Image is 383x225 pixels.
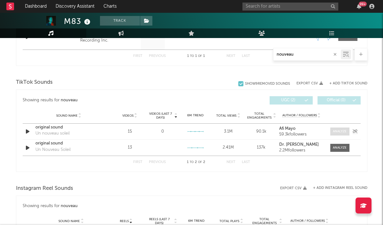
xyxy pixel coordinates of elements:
div: nouveau [61,97,78,104]
button: First [133,160,142,164]
div: 13 [115,144,145,151]
button: Previous [149,160,166,164]
span: Official ( 0 ) [322,98,351,102]
a: Dr. [PERSON_NAME] [279,143,324,147]
div: + Add Instagram Reel Sound [307,186,367,190]
span: of [198,161,202,164]
input: Search by song name or URL [273,52,341,57]
div: 2.2M followers [279,148,324,153]
button: Next [226,160,235,164]
button: Official(0) [318,96,361,105]
div: 0 [161,128,164,135]
button: Track [100,16,140,26]
span: Total Engagements [250,217,279,225]
strong: Dr. [PERSON_NAME] [279,143,319,147]
a: original sound [35,140,102,147]
span: Sound Name [58,219,80,223]
span: Total Plays [219,219,239,223]
div: Un Nouveau Soleil [35,147,71,153]
div: 1 2 2 [179,159,214,166]
div: Un nouveau soleil [35,130,70,137]
button: 99+ [357,4,361,9]
button: Last [242,160,250,164]
span: Videos (last 7 days) [148,112,173,120]
div: 59.3k followers [279,132,324,137]
span: Author / Followers [282,113,317,118]
span: Reels (last 7 days) [145,217,173,225]
button: + Add TikTok Sound [323,82,367,85]
div: 2.41M [213,144,243,151]
div: 90.1k [246,128,276,135]
span: Instagram Reel Sounds [16,185,73,192]
div: Showing results for [23,96,192,105]
span: Sound Name [56,114,78,118]
button: + Add Instagram Reel Sound [313,186,367,190]
div: Showing results for [23,202,361,210]
div: 6M Trend [180,113,210,118]
button: + Add TikTok Sound [329,82,367,85]
a: original sound [35,124,102,131]
div: 137k [246,144,276,151]
input: Search for artists [242,3,338,11]
span: Reels [120,219,129,223]
span: UGC ( 2 ) [274,98,303,102]
div: M83 [64,16,92,27]
div: 6M Trend [180,219,212,223]
button: UGC(2) [270,96,313,105]
span: Videos [122,114,134,118]
div: Show 9 Removed Sounds [245,82,290,86]
strong: Afi Mayo [279,127,295,131]
div: 3.1M [213,128,243,135]
span: Author / Followers [290,219,325,223]
button: Export CSV [296,81,323,85]
a: Afi Mayo [279,127,324,131]
span: Total Views [216,114,236,118]
span: to [190,161,194,164]
button: Export CSV [280,186,307,190]
span: TikTok Sounds [16,79,53,86]
div: 99 + [359,2,367,6]
span: Total Engagements [246,112,272,120]
div: nouveau [61,202,78,210]
div: 15 [115,128,145,135]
